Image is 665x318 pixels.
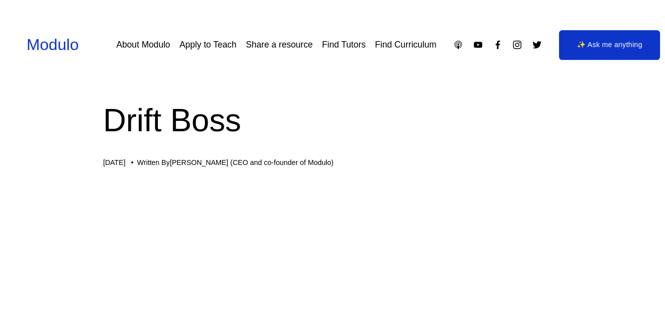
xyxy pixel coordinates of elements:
[246,36,312,53] a: Share a resource
[532,40,542,50] a: Twitter
[512,40,522,50] a: Instagram
[493,40,503,50] a: Facebook
[375,36,436,53] a: Find Curriculum
[179,36,236,53] a: Apply to Teach
[137,159,334,167] div: Written By
[170,159,334,166] a: [PERSON_NAME] (CEO and co-founder of Modulo)
[27,36,79,53] a: Modulo
[453,40,463,50] a: Apple Podcasts
[103,159,125,166] span: [DATE]
[559,30,660,60] a: ✨ Ask me anything
[103,98,562,143] h1: Drift Boss
[322,36,365,53] a: Find Tutors
[116,36,170,53] a: About Modulo
[473,40,483,50] a: YouTube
